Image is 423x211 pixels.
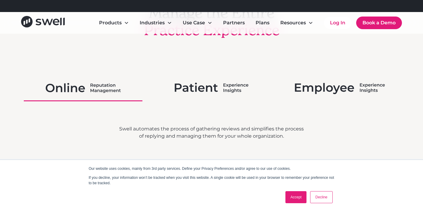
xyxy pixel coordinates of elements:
[119,125,304,140] div: Swell automates the process of gathering reviews and simplifies the process of replying and manag...
[183,19,205,26] div: Use Case
[135,17,177,29] div: Industries
[89,166,334,171] p: Our website uses cookies, mainly from 3rd party services. Define your Privacy Preferences and/or ...
[94,17,134,29] div: Products
[275,17,318,29] div: Resources
[310,191,332,203] a: Decline
[178,17,217,29] div: Use Case
[21,16,65,29] a: home
[218,17,250,29] a: Partners
[324,17,351,29] a: Log In
[356,17,402,29] a: Book a Demo
[140,19,165,26] div: Industries
[285,191,307,203] a: Accept
[251,17,274,29] a: Plans
[144,5,279,39] h2: Manage the Entire
[280,19,306,26] div: Resources
[99,19,122,26] div: Products
[89,175,334,186] p: If you decline, your information won’t be tracked when you visit this website. A single cookie wi...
